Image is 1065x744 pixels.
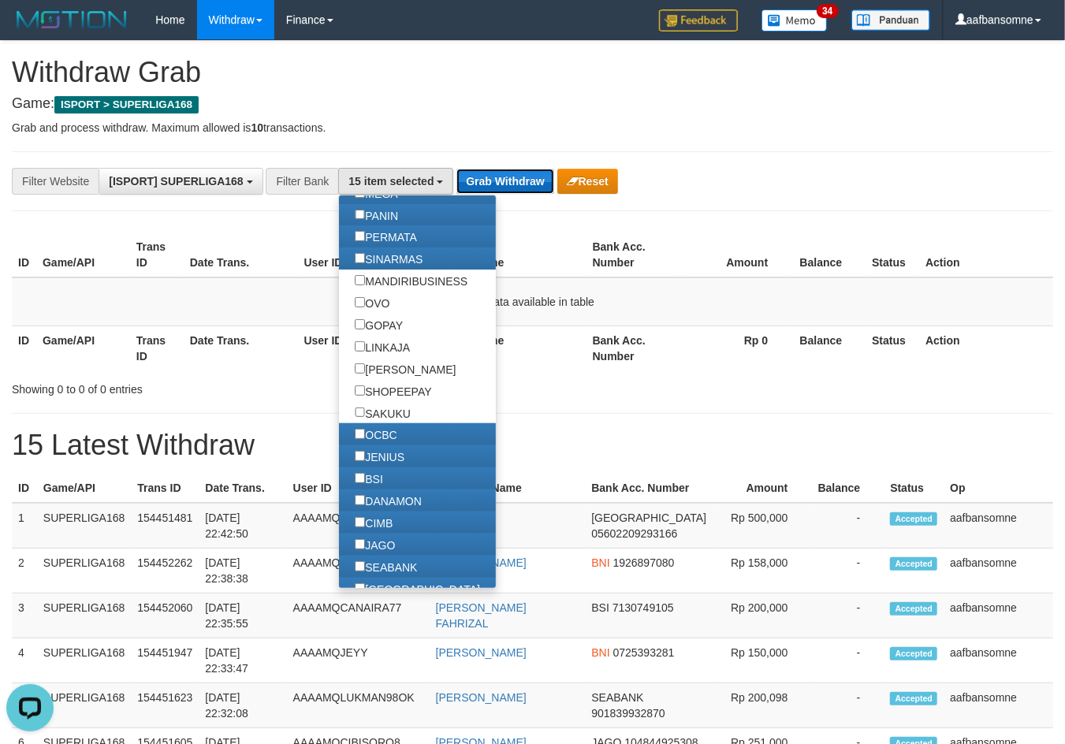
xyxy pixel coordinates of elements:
[944,593,1053,638] td: aafbansomne
[12,8,132,32] img: MOTION_logo.png
[791,325,866,370] th: Balance
[339,402,426,424] label: SAKUKU
[355,539,365,549] input: JAGO
[199,683,286,728] td: [DATE] 22:32:08
[339,467,398,489] label: BSI
[12,503,37,549] td: 1
[266,168,338,195] div: Filter Bank
[436,646,527,659] a: [PERSON_NAME]
[944,503,1053,549] td: aafbansomne
[199,503,286,549] td: [DATE] 22:42:50
[430,474,586,503] th: Bank Acc. Name
[339,445,420,467] label: JENIUS
[591,511,706,524] span: [GEOGRAPHIC_DATA]
[355,253,365,263] input: SINARMAS
[355,319,365,329] input: GOPAY
[12,474,37,503] th: ID
[762,9,828,32] img: Button%20Memo.svg
[890,647,937,660] span: Accepted
[298,232,412,277] th: User ID
[680,325,792,370] th: Rp 0
[355,407,365,418] input: SAKUKU
[339,578,496,600] label: [GEOGRAPHIC_DATA]
[890,602,937,616] span: Accepted
[355,363,365,374] input: [PERSON_NAME]
[199,549,286,593] td: [DATE] 22:38:38
[339,489,437,511] label: DANAMON
[355,231,365,241] input: PERMATA
[919,325,1053,370] th: Action
[355,429,365,439] input: OCBC
[287,549,430,593] td: AAAAMQMAXWIN6776
[591,691,643,704] span: SEABANK
[944,474,1053,503] th: Op
[339,423,412,445] label: OCBC
[287,474,430,503] th: User ID
[817,4,838,18] span: 34
[130,232,184,277] th: Trans ID
[713,503,811,549] td: Rp 500,000
[355,473,365,483] input: BSI
[184,325,298,370] th: Date Trans.
[339,314,419,336] label: GOPAY
[355,385,365,396] input: SHOPEEPAY
[680,232,792,277] th: Amount
[37,638,132,683] td: SUPERLIGA168
[557,169,618,194] button: Reset
[339,247,438,270] label: SINARMAS
[338,168,453,195] button: 15 item selected
[12,57,1053,88] h1: Withdraw Grab
[12,549,37,593] td: 2
[251,121,263,134] strong: 10
[339,270,483,292] label: MANDIRIBUSINESS
[613,601,674,614] span: Copy 7130749105 to clipboard
[944,683,1053,728] td: aafbansomne
[355,210,365,220] input: PANIN
[37,503,132,549] td: SUPERLIGA168
[591,707,665,720] span: Copy 901839932870 to clipboard
[12,232,36,277] th: ID
[890,557,937,571] span: Accepted
[37,683,132,728] td: SUPERLIGA168
[12,593,37,638] td: 3
[851,9,930,31] img: panduan.png
[812,549,884,593] td: -
[12,277,1053,326] td: No data available in table
[54,96,199,113] span: ISPORT > SUPERLIGA168
[339,292,405,314] label: OVO
[890,512,937,526] span: Accepted
[713,549,811,593] td: Rp 158,000
[355,561,365,571] input: SEABANK
[355,451,365,461] input: JENIUS
[812,638,884,683] td: -
[36,325,130,370] th: Game/API
[287,503,430,549] td: AAAAMQGEGURUN88
[944,638,1053,683] td: aafbansomne
[298,325,412,370] th: User ID
[348,175,434,188] span: 15 item selected
[339,225,433,247] label: PERMATA
[591,527,677,540] span: Copy 05602209293166 to clipboard
[199,638,286,683] td: [DATE] 22:33:47
[355,341,365,352] input: LINKAJA
[12,168,99,195] div: Filter Website
[131,683,199,728] td: 154451623
[131,549,199,593] td: 154452262
[812,503,884,549] td: -
[36,232,130,277] th: Game/API
[586,232,680,277] th: Bank Acc. Number
[613,646,675,659] span: Copy 0725393281 to clipboard
[355,495,365,505] input: DANAMON
[131,638,199,683] td: 154451947
[713,683,811,728] td: Rp 200,098
[12,638,37,683] td: 4
[339,358,471,380] label: [PERSON_NAME]
[339,336,426,358] label: LINKAJA
[919,232,1053,277] th: Action
[287,683,430,728] td: AAAAMQLUKMAN98OK
[591,601,609,614] span: BSI
[411,325,586,370] th: Bank Acc. Name
[713,593,811,638] td: Rp 200,000
[866,232,919,277] th: Status
[99,168,263,195] button: [ISPORT] SUPERLIGA168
